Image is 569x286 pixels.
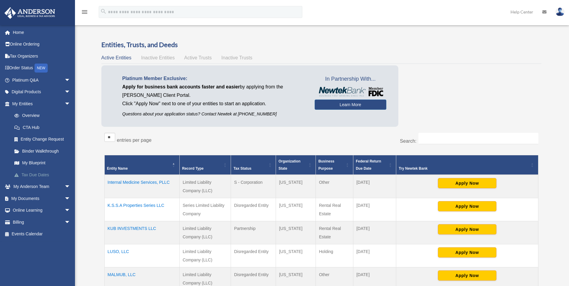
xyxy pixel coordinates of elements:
[231,221,276,244] td: Partnership
[101,40,541,49] h3: Entities, Trusts, and Deeds
[180,198,231,221] td: Series Limited Liability Company
[233,166,251,171] span: Tax Status
[117,138,152,143] label: entries per page
[184,55,212,60] span: Active Trusts
[4,216,79,228] a: Billingarrow_drop_down
[316,175,353,198] td: Other
[64,74,76,86] span: arrow_drop_down
[4,38,79,50] a: Online Ordering
[64,181,76,193] span: arrow_drop_down
[396,155,538,175] th: Try Newtek Bank : Activate to sort
[64,98,76,110] span: arrow_drop_down
[180,221,231,244] td: Limited Liability Company (LLC)
[221,55,252,60] span: Inactive Trusts
[316,221,353,244] td: Rental Real Estate
[4,192,79,204] a: My Documentsarrow_drop_down
[104,244,180,267] td: LUSO, LLC
[276,221,316,244] td: [US_STATE]
[64,216,76,228] span: arrow_drop_down
[356,159,381,171] span: Federal Return Due Date
[315,100,386,110] a: Learn More
[122,100,306,108] p: Click "Apply Now" next to one of your entities to start an application.
[180,175,231,198] td: Limited Liability Company (LLC)
[81,10,88,16] a: menu
[180,244,231,267] td: Limited Liability Company (LLC)
[8,157,79,169] a: My Blueprint
[64,86,76,98] span: arrow_drop_down
[4,50,79,62] a: Tax Organizers
[438,247,496,258] button: Apply Now
[8,121,79,133] a: CTA Hub
[122,84,240,89] span: Apply for business bank accounts faster and easier
[318,87,383,97] img: NewtekBankLogoSM.png
[182,166,204,171] span: Record Type
[318,159,334,171] span: Business Purpose
[8,169,79,181] a: Tax Due Dates
[81,8,88,16] i: menu
[101,55,131,60] span: Active Entities
[4,181,79,193] a: My Anderson Teamarrow_drop_down
[315,74,386,84] span: In Partnership With...
[107,166,128,171] span: Entity Name
[100,8,107,15] i: search
[438,178,496,188] button: Apply Now
[231,244,276,267] td: Disregarded Entity
[122,110,306,118] p: Questions about your application status? Contact Newtek at [PHONE_NUMBER]
[276,175,316,198] td: [US_STATE]
[231,198,276,221] td: Disregarded Entity
[104,155,180,175] th: Entity Name: Activate to invert sorting
[438,270,496,281] button: Apply Now
[353,175,396,198] td: [DATE]
[438,224,496,234] button: Apply Now
[64,204,76,217] span: arrow_drop_down
[122,74,306,83] p: Platinum Member Exclusive:
[34,64,48,73] div: NEW
[278,159,300,171] span: Organization State
[104,221,180,244] td: KUB INVESTMENTS LLC
[141,55,175,60] span: Inactive Entities
[276,198,316,221] td: [US_STATE]
[4,26,79,38] a: Home
[276,155,316,175] th: Organization State: Activate to sort
[104,175,180,198] td: Internal Medicine Services, PLLC
[3,7,57,19] img: Anderson Advisors Platinum Portal
[399,165,529,172] div: Try Newtek Bank
[4,228,79,240] a: Events Calendar
[231,175,276,198] td: S - Corporation
[316,244,353,267] td: Holding
[316,155,353,175] th: Business Purpose: Activate to sort
[438,201,496,211] button: Apply Now
[8,110,76,122] a: Overview
[64,192,76,205] span: arrow_drop_down
[276,244,316,267] td: [US_STATE]
[4,74,79,86] a: Platinum Q&Aarrow_drop_down
[180,155,231,175] th: Record Type: Activate to sort
[353,155,396,175] th: Federal Return Due Date: Activate to sort
[556,7,565,16] img: User Pic
[400,139,416,144] label: Search:
[353,198,396,221] td: [DATE]
[353,244,396,267] td: [DATE]
[4,204,79,216] a: Online Learningarrow_drop_down
[122,83,306,100] p: by applying from the [PERSON_NAME] Client Portal.
[4,86,79,98] a: Digital Productsarrow_drop_down
[8,133,79,145] a: Entity Change Request
[4,98,79,110] a: My Entitiesarrow_drop_down
[231,155,276,175] th: Tax Status: Activate to sort
[316,198,353,221] td: Rental Real Estate
[4,62,79,74] a: Order StatusNEW
[8,145,79,157] a: Binder Walkthrough
[353,221,396,244] td: [DATE]
[104,198,180,221] td: K.S.S.A Properties Series LLC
